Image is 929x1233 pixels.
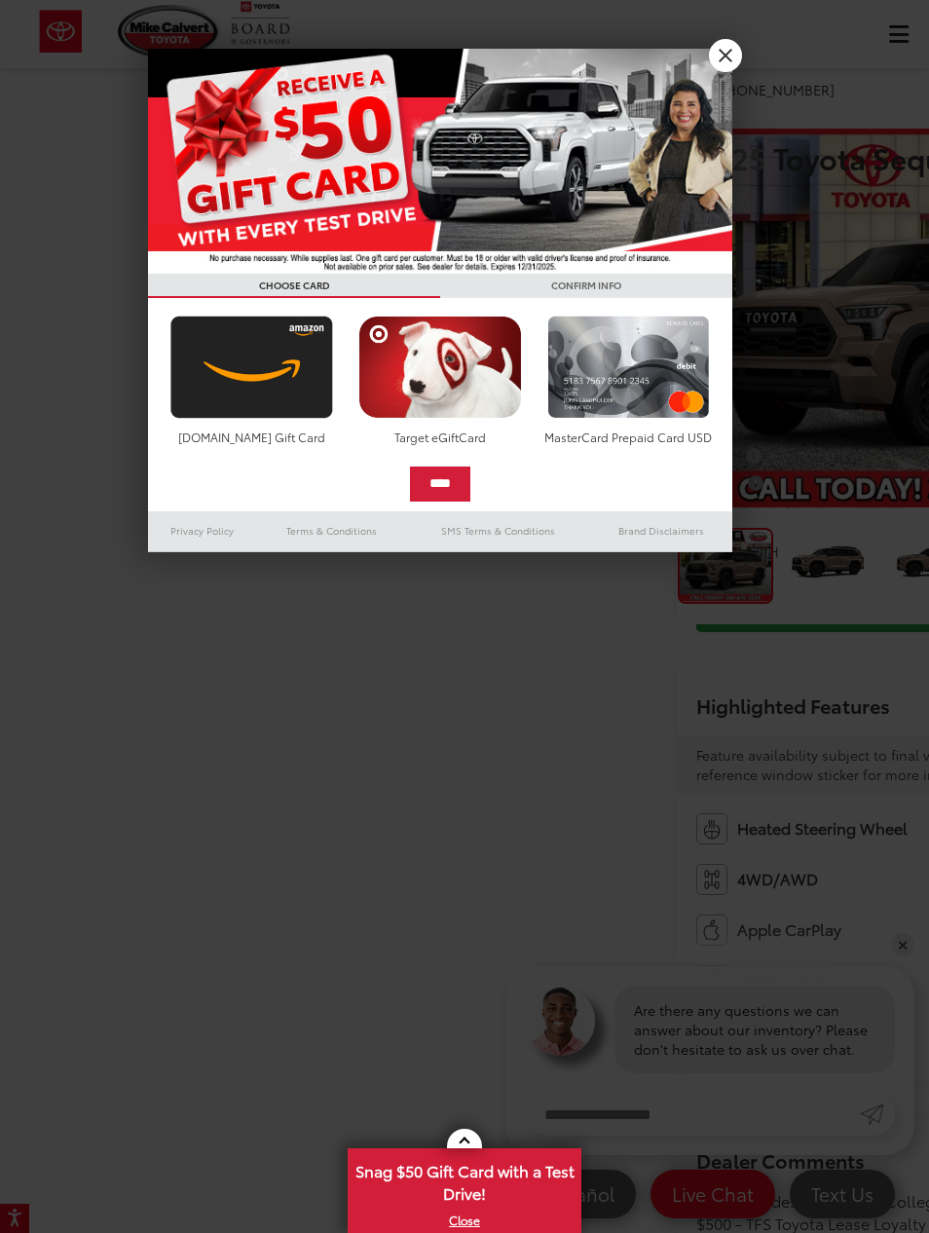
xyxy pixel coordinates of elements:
div: Target eGiftCard [353,429,526,445]
div: [DOMAIN_NAME] Gift Card [166,429,338,445]
img: amazoncard.png [166,316,338,419]
img: 55838_top_625864.jpg [148,49,732,274]
h3: CONFIRM INFO [440,274,732,298]
div: MasterCard Prepaid Card USD [542,429,715,445]
a: Brand Disclaimers [590,519,732,542]
h3: CHOOSE CARD [148,274,440,298]
a: SMS Terms & Conditions [406,519,590,542]
a: Privacy Policy [148,519,257,542]
span: Snag $50 Gift Card with a Test Drive! [350,1150,579,1210]
img: mastercard.png [542,316,715,419]
a: Terms & Conditions [257,519,406,542]
img: targetcard.png [353,316,526,419]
